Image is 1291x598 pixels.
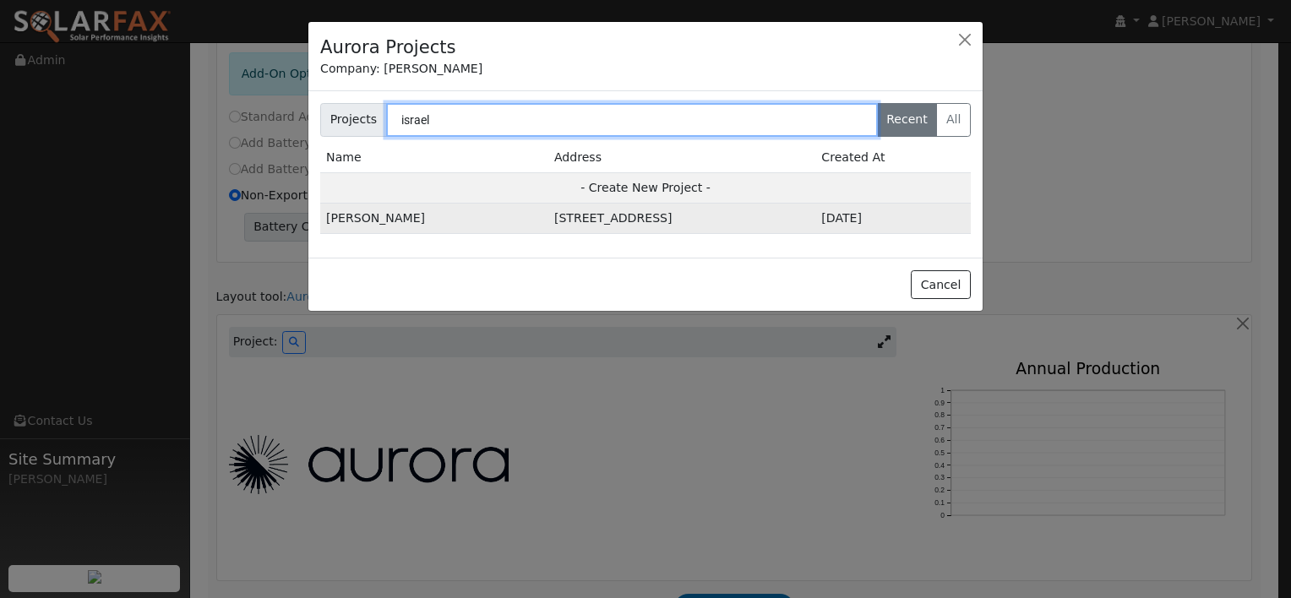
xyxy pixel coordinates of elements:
td: 2m [815,204,971,234]
button: Cancel [911,270,971,299]
div: Company: [PERSON_NAME] [320,60,971,78]
td: [STREET_ADDRESS] [548,204,815,234]
td: Name [320,143,548,173]
label: All [936,103,971,137]
label: Recent [877,103,938,137]
h4: Aurora Projects [320,34,456,61]
td: Created At [815,143,971,173]
td: - Create New Project - [320,172,971,203]
td: [PERSON_NAME] [320,204,548,234]
td: Address [548,143,815,173]
span: Projects [320,103,387,137]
